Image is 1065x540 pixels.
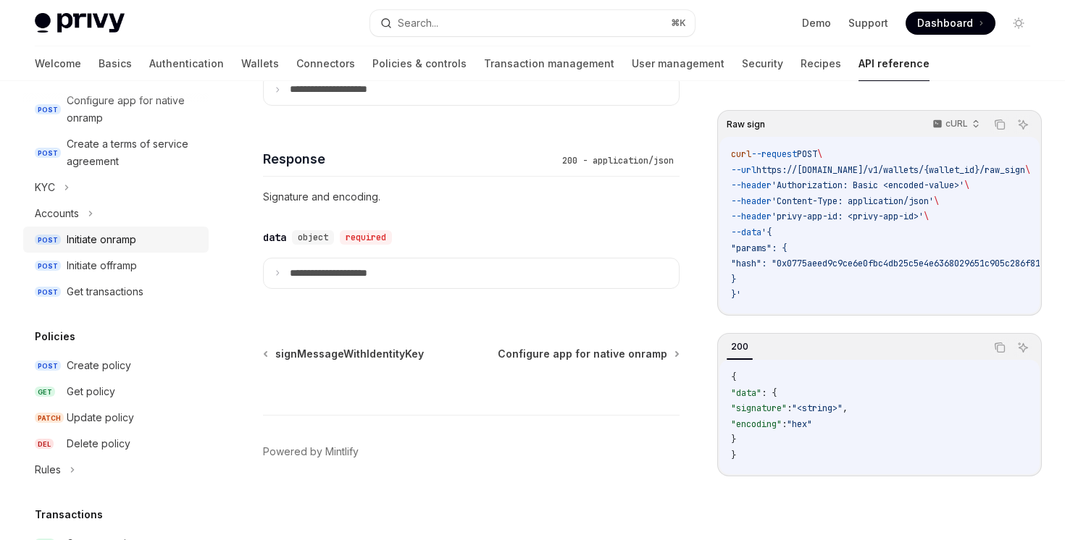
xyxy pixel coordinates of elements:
[742,46,783,81] a: Security
[35,461,61,478] div: Rules
[67,357,131,374] div: Create policy
[859,46,930,81] a: API reference
[761,387,777,399] span: : {
[632,46,724,81] a: User management
[731,148,751,160] span: curl
[917,16,973,30] span: Dashboard
[727,119,765,130] span: Raw sign
[498,347,678,361] a: Configure app for native onramp
[67,283,143,300] div: Get transactions
[751,148,797,160] span: --request
[23,227,209,253] a: POSTInitiate onramp
[23,353,209,379] a: POSTCreate policy
[340,230,392,245] div: required
[727,338,753,355] div: 200
[924,112,986,137] button: cURL
[802,16,831,30] a: Demo
[372,46,467,81] a: Policies & controls
[264,347,424,361] a: signMessageWithIdentityKey
[731,180,772,191] span: --header
[934,195,939,207] span: \
[35,506,103,523] h5: Transactions
[275,347,424,361] span: signMessageWithIdentityKey
[35,13,125,33] img: light logo
[801,46,841,81] a: Recipes
[817,148,822,160] span: \
[731,242,787,254] span: "params": {
[296,46,355,81] a: Connectors
[990,115,1009,134] button: Copy the contents from the code block
[731,274,736,285] span: }
[731,164,756,176] span: --url
[964,180,969,191] span: \
[263,149,556,169] h4: Response
[731,418,782,430] span: "encoding"
[35,104,61,115] span: POST
[1025,164,1030,176] span: \
[484,46,614,81] a: Transaction management
[731,434,736,445] span: }
[35,328,75,345] h5: Policies
[731,195,772,207] span: --header
[848,16,888,30] a: Support
[731,227,761,238] span: --data
[772,195,934,207] span: 'Content-Type: application/json'
[731,450,736,461] span: }
[35,439,54,450] span: DEL
[263,188,680,206] p: Signature and encoding.
[23,431,209,457] a: DELDelete policy
[99,46,132,81] a: Basics
[761,227,772,238] span: '{
[23,405,209,431] a: PATCHUpdate policy
[67,257,137,274] div: Initiate offramp
[35,261,61,271] span: POST
[67,231,136,248] div: Initiate onramp
[398,14,438,32] div: Search...
[731,387,761,399] span: "data"
[23,253,209,279] a: POSTInitiate offramp
[23,88,209,131] a: POSTConfigure app for native onramp
[671,17,686,29] span: ⌘ K
[263,230,286,245] div: data
[35,287,61,298] span: POST
[23,131,209,174] a: POSTCreate a terms of service agreement
[35,360,61,371] span: POST
[782,418,787,430] span: :
[1014,115,1032,134] button: Ask AI
[797,148,817,160] span: POST
[67,92,200,127] div: Configure app for native onramp
[1007,12,1030,35] button: Toggle dark mode
[370,10,694,36] button: Search...⌘K
[35,235,61,245] span: POST
[945,118,968,130] p: cURL
[23,279,209,305] a: POSTGet transactions
[731,289,741,300] span: }'
[67,435,130,452] div: Delete policy
[498,347,667,361] span: Configure app for native onramp
[263,444,359,459] a: Powered by Mintlify
[843,402,848,414] span: ,
[67,409,134,426] div: Update policy
[787,402,792,414] span: :
[149,46,224,81] a: Authentication
[35,148,61,159] span: POST
[241,46,279,81] a: Wallets
[35,387,55,397] span: GET
[924,211,929,222] span: \
[731,371,736,383] span: {
[990,338,1009,357] button: Copy the contents from the code block
[772,180,964,191] span: 'Authorization: Basic <encoded-value>'
[731,402,787,414] span: "signature"
[756,164,1025,176] span: https://[DOMAIN_NAME]/v1/wallets/{wallet_id}/raw_sign
[35,205,79,222] div: Accounts
[298,232,328,243] span: object
[556,153,680,168] div: 200 - application/json
[35,179,55,196] div: KYC
[23,379,209,405] a: GETGet policy
[35,413,64,423] span: PATCH
[67,135,200,170] div: Create a terms of service agreement
[792,402,843,414] span: "<string>"
[35,46,81,81] a: Welcome
[787,418,812,430] span: "hex"
[906,12,995,35] a: Dashboard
